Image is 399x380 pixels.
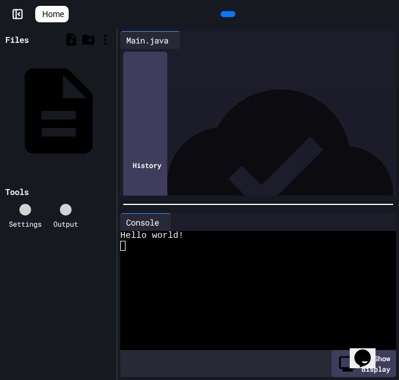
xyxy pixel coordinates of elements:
div: Tools [5,186,29,198]
div: History [123,52,167,278]
div: Files [5,33,29,46]
div: Main.java [120,34,174,46]
div: Settings [9,218,42,229]
span: Home [42,8,64,20]
span: Hello world! [120,231,184,241]
div: Output [53,218,78,229]
iframe: chat widget [350,333,387,368]
div: Console [120,216,165,228]
div: Show display [332,350,396,377]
